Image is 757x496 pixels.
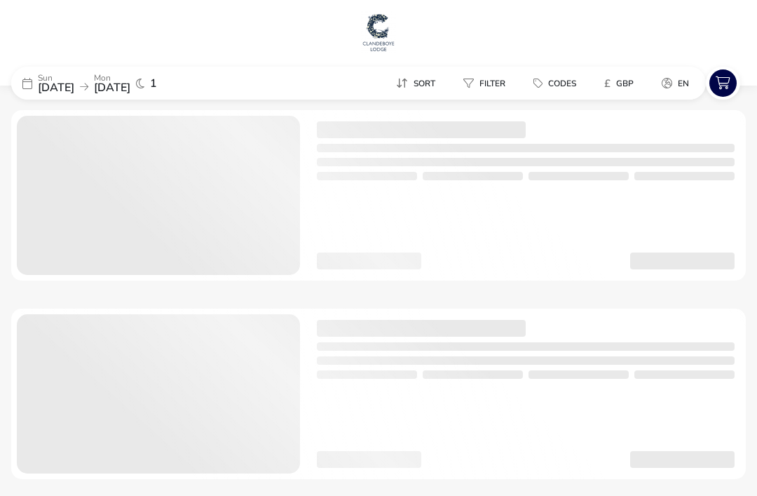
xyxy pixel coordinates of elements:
[616,78,634,89] span: GBP
[479,78,505,89] span: Filter
[361,11,396,53] img: Main Website
[150,78,157,89] span: 1
[593,73,645,93] button: £GBP
[414,78,435,89] span: Sort
[604,76,611,91] i: £
[94,74,130,82] p: Mon
[522,73,593,93] naf-pibe-menu-bar-item: Codes
[650,73,700,93] button: en
[385,73,452,93] naf-pibe-menu-bar-item: Sort
[38,80,74,95] span: [DATE]
[522,73,587,93] button: Codes
[650,73,706,93] naf-pibe-menu-bar-item: en
[678,78,689,89] span: en
[385,73,446,93] button: Sort
[548,78,576,89] span: Codes
[38,74,74,82] p: Sun
[452,73,517,93] button: Filter
[452,73,522,93] naf-pibe-menu-bar-item: Filter
[11,67,221,100] div: Sun[DATE]Mon[DATE]1
[593,73,650,93] naf-pibe-menu-bar-item: £GBP
[94,80,130,95] span: [DATE]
